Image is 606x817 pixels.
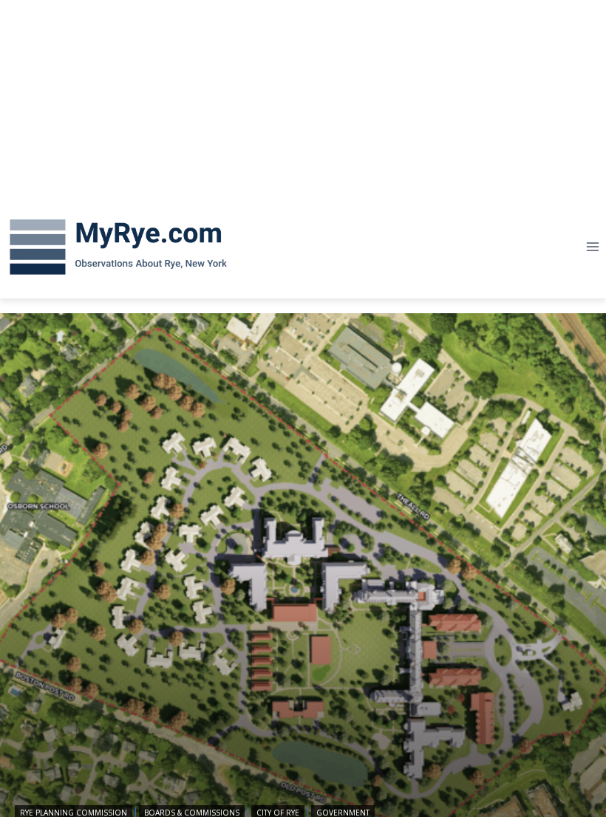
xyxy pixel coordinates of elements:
[579,236,606,259] button: Open menu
